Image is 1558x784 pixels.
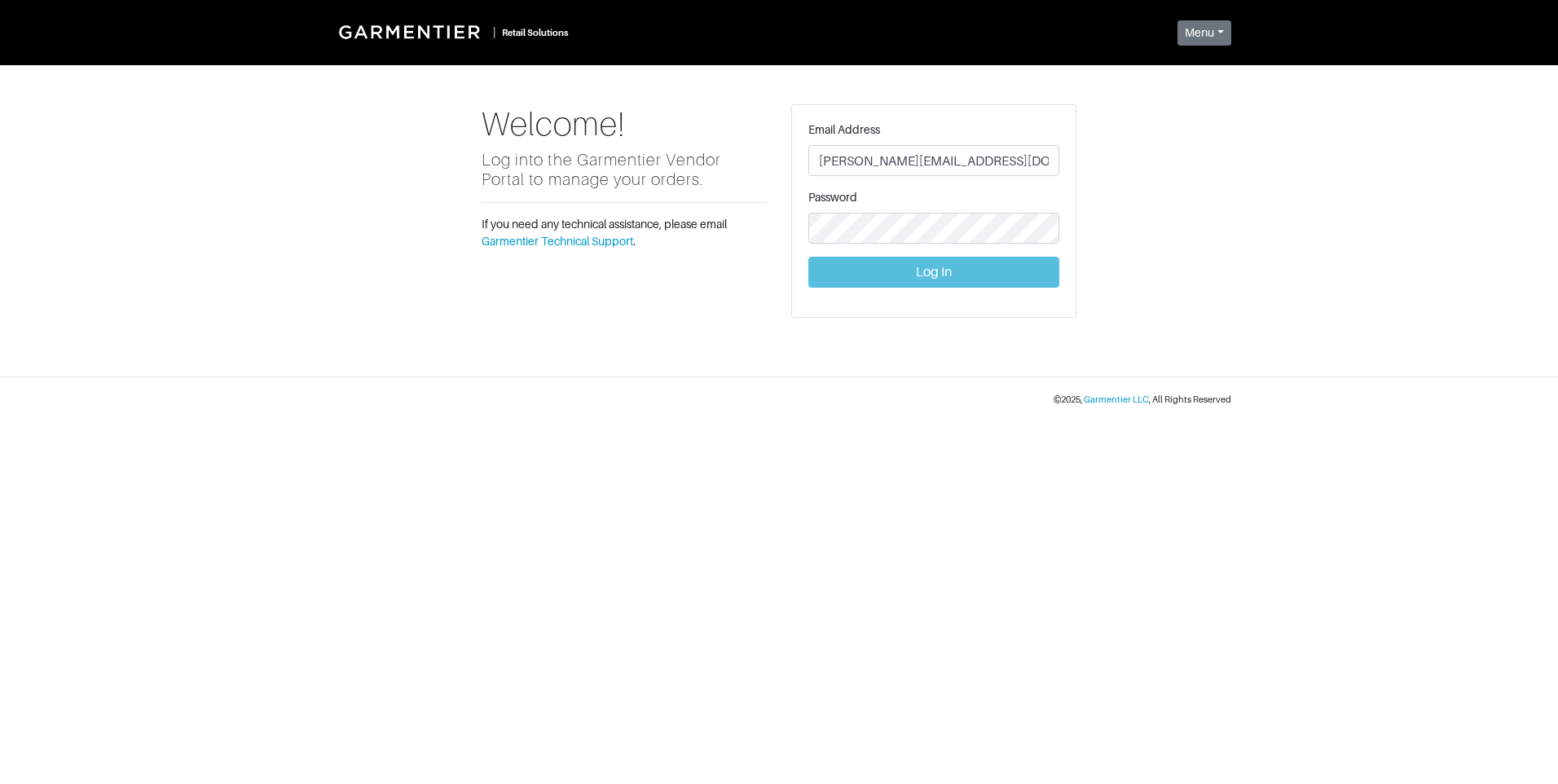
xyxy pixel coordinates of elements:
button: Log In [808,257,1059,288]
h5: Log into the Garmentier Vendor Portal to manage your orders. [482,150,767,189]
small: © 2025 , , All Rights Reserved [1054,394,1231,404]
a: Garmentier LLC [1084,394,1149,404]
img: Garmentier [330,16,493,47]
a: |Retail Solutions [327,13,575,51]
a: Garmentier Technical Support [482,235,633,248]
label: Password [808,189,857,206]
div: | [493,24,495,41]
label: Email Address [808,121,880,139]
p: If you need any technical assistance, please email . [482,216,767,250]
h1: Welcome! [482,104,767,143]
button: Menu [1177,20,1231,46]
small: Retail Solutions [502,28,569,37]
